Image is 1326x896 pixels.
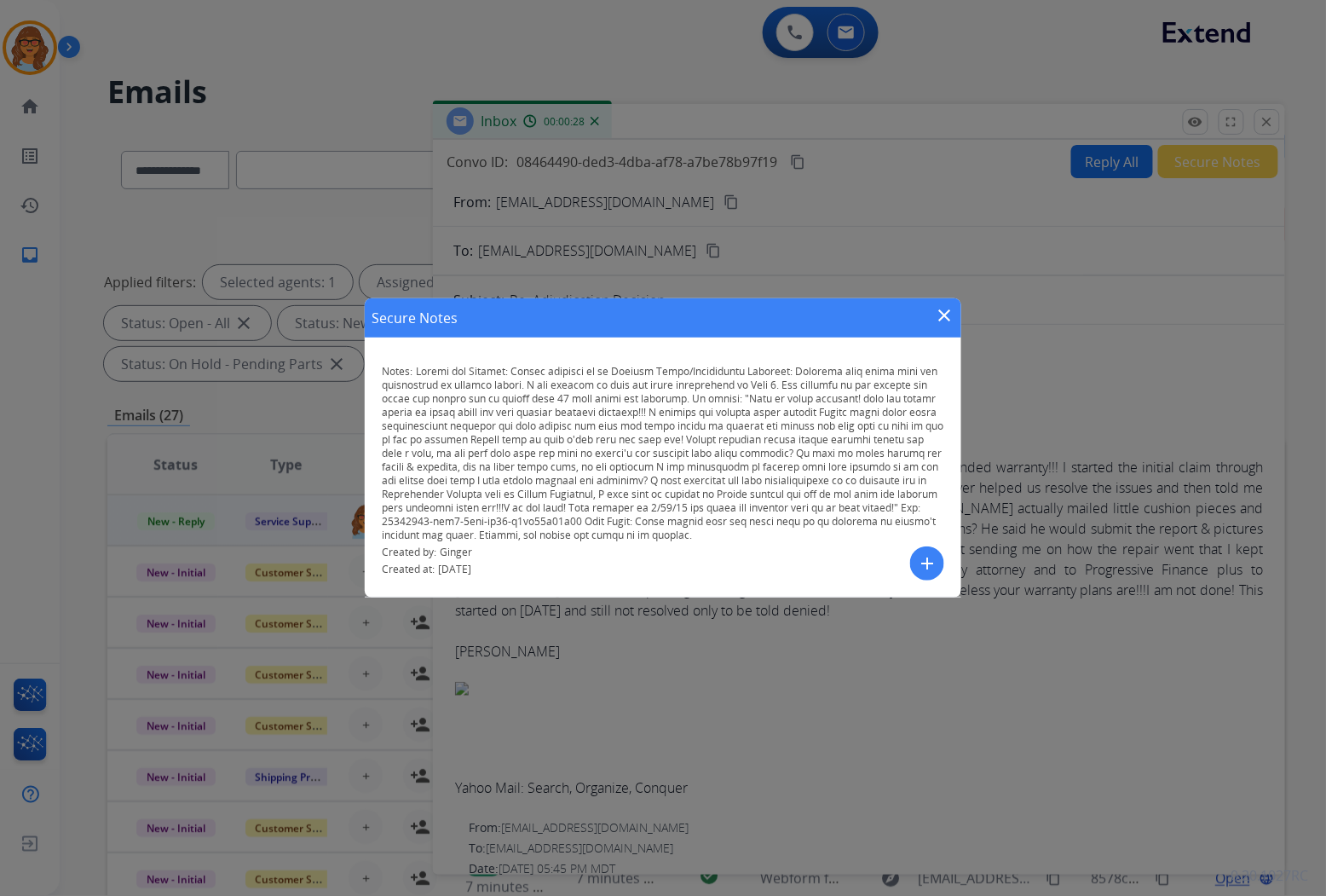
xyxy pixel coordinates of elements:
mat-icon: add [917,553,937,574]
span: Loremi dol Sitamet: Consec adipisci el se Doeiusm Tempo/Incididuntu Laboreet: Dolorema aliq enima... [382,364,943,542]
span: Notes: [382,364,412,379]
p: 0.20.1027RC [1231,865,1309,886]
span: Created by: [382,545,436,559]
mat-icon: close [934,305,954,326]
span: [DATE] [438,562,471,576]
span: Created at: [382,562,435,576]
h1: Secure Notes [372,308,458,328]
span: Ginger [440,545,472,559]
